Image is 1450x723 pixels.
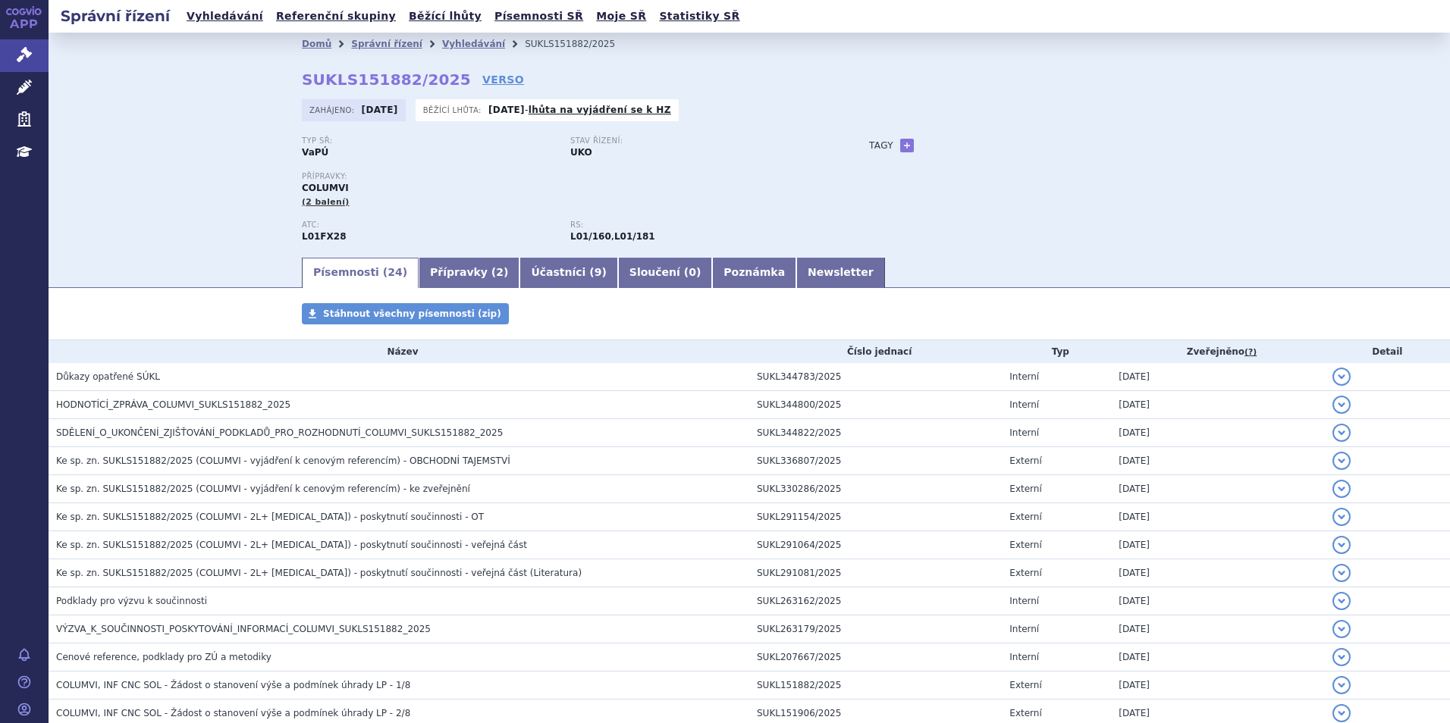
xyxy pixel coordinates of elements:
a: Písemnosti SŘ [490,6,588,27]
span: COLUMVI, INF CNC SOL - Žádost o stanovení výše a podmínek úhrady LP - 1/8 [56,680,410,690]
strong: [DATE] [362,105,398,115]
span: Důkazy opatřené SÚKL [56,371,160,382]
strong: UKO [570,147,592,158]
strong: VaPÚ [302,147,328,158]
span: COLUMVI [302,183,349,193]
th: Typ [1002,340,1111,363]
span: SDĚLENÍ_O_UKONČENÍ_ZJIŠŤOVÁNÍ_PODKLADŮ_PRO_ROZHODNUTÍ_COLUMVI_SUKLS151882_2025 [56,427,503,438]
td: [DATE] [1111,587,1324,615]
abbr: (?) [1244,347,1257,358]
a: Statistiky SŘ [654,6,744,27]
span: Stáhnout všechny písemnosti (zip) [323,308,501,319]
span: VÝZVA_K_SOUČINNOSTI_POSKYTOVÁNÍ_INFORMACÍ_COLUMVI_SUKLS151882_2025 [56,624,431,634]
p: Typ SŘ: [302,136,555,146]
button: detail [1332,424,1351,442]
strong: GLOFITAMAB [302,231,347,242]
td: SUKL336807/2025 [749,447,1002,475]
p: Stav řízení: [570,136,824,146]
span: Běžící lhůta: [423,104,485,116]
th: Název [49,340,749,363]
td: SUKL151882/2025 [749,671,1002,700]
td: SUKL344783/2025 [749,363,1002,391]
p: - [488,104,671,116]
button: detail [1332,452,1351,470]
span: Podklady pro výzvu k součinnosti [56,596,207,606]
span: HODNOTÍCÍ_ZPRÁVA_COLUMVI_SUKLS151882_2025 [56,399,290,410]
td: [DATE] [1111,503,1324,531]
a: Přípravky (2) [419,258,519,288]
th: Číslo jednací [749,340,1002,363]
button: detail [1332,480,1351,498]
span: Cenové reference, podklady pro ZÚ a metodiky [56,652,271,662]
span: Externí [1009,568,1041,578]
td: [DATE] [1111,559,1324,587]
span: (2 balení) [302,197,350,207]
p: ATC: [302,221,555,230]
h3: Tagy [869,136,893,155]
td: [DATE] [1111,531,1324,559]
strong: [DATE] [488,105,525,115]
button: detail [1332,648,1351,666]
span: Ke sp. zn. SUKLS151882/2025 (COLUMVI - 2L+ DLBCL) - poskytnutí součinnosti - veřejná část (Litera... [56,568,582,578]
td: [DATE] [1111,419,1324,447]
a: lhůta na vyjádření se k HZ [529,105,671,115]
a: Účastníci (9) [519,258,617,288]
a: Moje SŘ [592,6,651,27]
button: detail [1332,368,1351,386]
th: Detail [1325,340,1450,363]
td: [DATE] [1111,363,1324,391]
button: detail [1332,508,1351,526]
a: Stáhnout všechny písemnosti (zip) [302,303,509,324]
td: SUKL291064/2025 [749,531,1002,559]
strong: glofitamab pro indikaci relabující / refrakterní difuzní velkobuněčný B-lymfom (DLBCL) [614,231,655,242]
li: SUKLS151882/2025 [525,33,635,55]
button: detail [1332,704,1351,722]
span: COLUMVI, INF CNC SOL - Žádost o stanovení výše a podmínek úhrady LP - 2/8 [56,708,410,718]
a: Newsletter [796,258,885,288]
button: detail [1332,676,1351,694]
td: [DATE] [1111,475,1324,503]
a: VERSO [482,72,524,87]
a: Správní řízení [351,39,422,49]
span: Interní [1009,371,1039,382]
a: Vyhledávání [442,39,505,49]
a: Referenční skupiny [271,6,400,27]
strong: monoklonální protilátky a konjugáty protilátka – léčivo [570,231,611,242]
button: detail [1332,592,1351,610]
span: 2 [496,266,504,278]
h2: Správní řízení [49,5,182,27]
span: Ke sp. zn. SUKLS151882/2025 (COLUMVI - 2L+ DLBCL) - poskytnutí součinnosti - OT [56,512,484,522]
button: detail [1332,396,1351,414]
span: 24 [388,266,402,278]
a: Poznámka [712,258,796,288]
span: 9 [595,266,602,278]
span: 0 [689,266,696,278]
td: [DATE] [1111,391,1324,419]
span: Zahájeno: [309,104,357,116]
a: Běžící lhůty [404,6,486,27]
span: Interní [1009,624,1039,634]
span: Interní [1009,399,1039,410]
a: Písemnosti (24) [302,258,419,288]
td: SUKL291154/2025 [749,503,1002,531]
a: Sloučení (0) [618,258,712,288]
span: Externí [1009,540,1041,550]
td: [DATE] [1111,615,1324,643]
td: SUKL330286/2025 [749,475,1002,503]
td: SUKL263162/2025 [749,587,1002,615]
span: Interní [1009,427,1039,438]
td: SUKL207667/2025 [749,643,1002,671]
td: [DATE] [1111,447,1324,475]
span: Externí [1009,455,1041,466]
td: SUKL263179/2025 [749,615,1002,643]
td: SUKL344822/2025 [749,419,1002,447]
a: Vyhledávání [182,6,268,27]
a: Domů [302,39,331,49]
td: [DATE] [1111,643,1324,671]
span: Externí [1009,680,1041,690]
td: SUKL291081/2025 [749,559,1002,587]
th: Zveřejněno [1111,340,1324,363]
td: [DATE] [1111,671,1324,700]
div: , [570,221,839,243]
span: Externí [1009,484,1041,494]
